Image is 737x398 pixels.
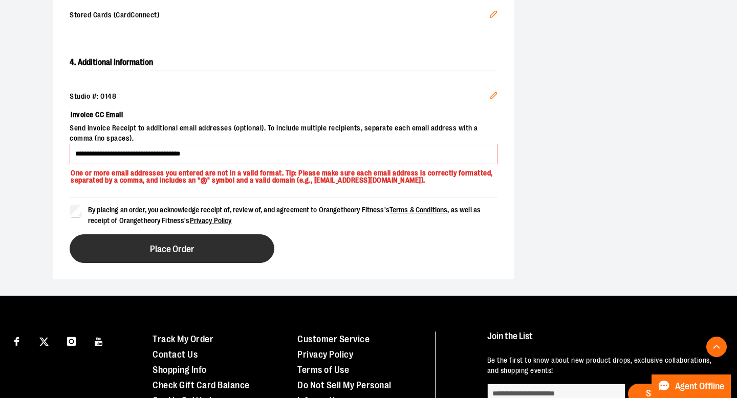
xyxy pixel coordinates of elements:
[88,206,481,225] span: By placing an order, you acknowledge receipt of, review of, and agreement to Orangetheory Fitness...
[8,331,26,349] a: Visit our Facebook page
[481,83,506,111] button: Edit
[70,54,497,71] h2: 4. Additional Information
[297,334,370,344] a: Customer Service
[70,234,274,263] button: Place Order
[487,356,718,376] p: Be the first to know about new product drops, exclusive collaborations, and shopping events!
[153,349,198,360] a: Contact Us
[389,206,448,214] a: Terms & Conditions
[70,106,497,123] label: Invoice CC Email
[62,331,80,349] a: Visit our Instagram page
[70,164,497,185] p: One or more email addresses you entered are not in a valid format. Tip: Please make sure each ema...
[39,337,49,346] img: Twitter
[652,374,731,398] button: Agent Offline
[153,334,213,344] a: Track My Order
[70,205,82,217] input: By placing an order, you acknowledge receipt of, review of, and agreement to Orangetheory Fitness...
[297,349,353,360] a: Privacy Policy
[70,123,497,144] span: Send invoice Receipt to additional email addresses (optional). To include multiple recipients, se...
[487,331,718,350] h4: Join the List
[297,365,349,375] a: Terms of Use
[35,331,53,349] a: Visit our X page
[706,337,727,357] button: Back To Top
[70,92,497,102] div: Studio #: 0148
[150,245,194,254] span: Place Order
[481,2,506,30] button: Edit
[153,380,250,390] a: Check Gift Card Balance
[70,10,489,21] span: Stored Cards (CardConnect)
[153,365,207,375] a: Shopping Info
[675,382,724,391] span: Agent Offline
[90,331,108,349] a: Visit our Youtube page
[190,216,232,225] a: Privacy Policy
